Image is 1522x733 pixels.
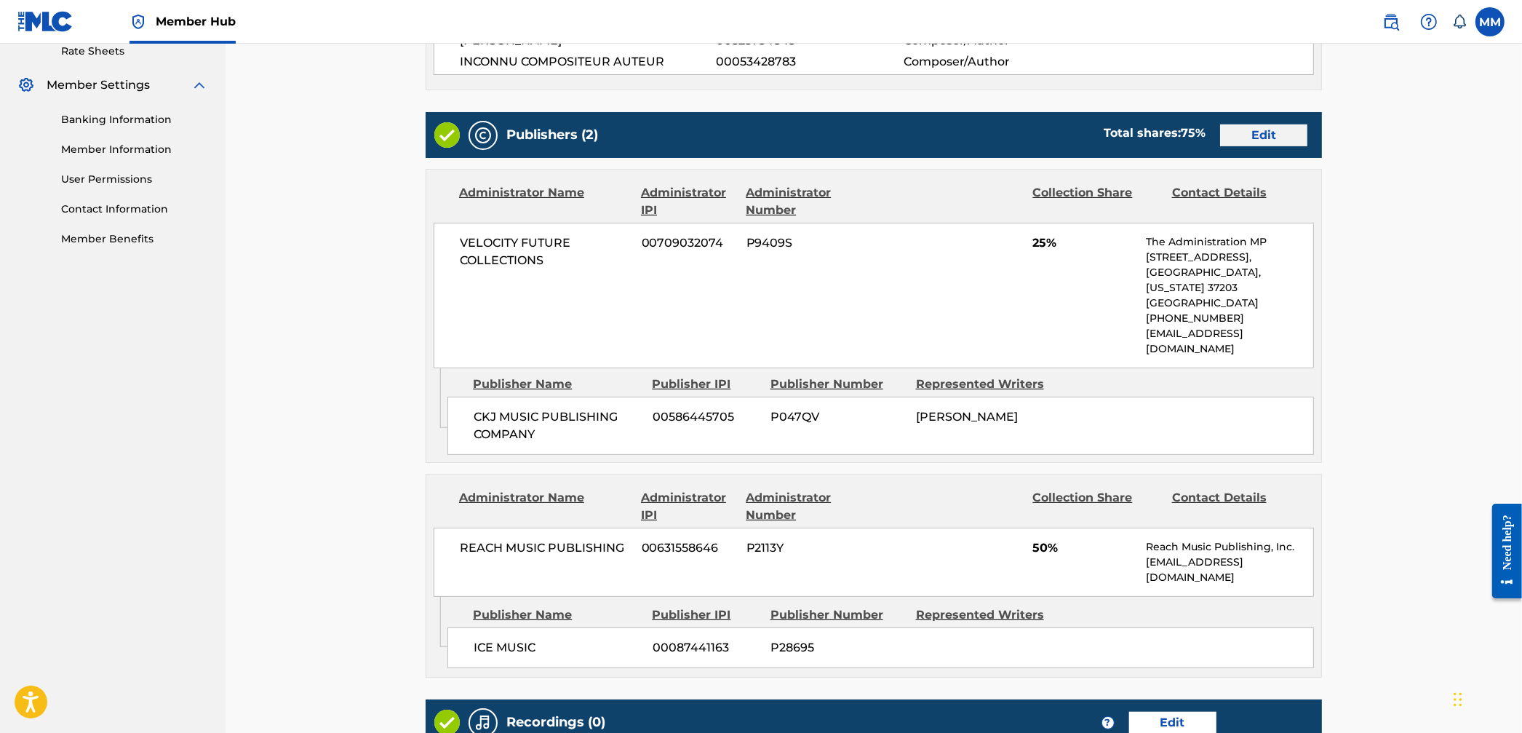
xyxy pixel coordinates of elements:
[1146,555,1313,585] p: [EMAIL_ADDRESS][DOMAIN_NAME]
[642,234,736,252] span: 00709032074
[474,127,492,144] img: Publishers
[1146,265,1313,296] p: [GEOGRAPHIC_DATA], [US_STATE] 37203
[746,539,874,557] span: P2113Y
[653,639,760,657] span: 00087441163
[460,234,631,269] span: VELOCITY FUTURE COLLECTIONS
[17,76,35,94] img: Member Settings
[1033,489,1161,524] div: Collection Share
[61,142,208,157] a: Member Information
[506,127,598,143] h5: Publishers (2)
[1146,326,1313,357] p: [EMAIL_ADDRESS][DOMAIN_NAME]
[1146,234,1313,250] p: The Administration MP
[506,714,605,731] h5: Recordings (0)
[1032,539,1135,557] span: 50%
[1454,678,1462,721] div: Drag
[1475,7,1505,36] div: User Menu
[1146,311,1313,326] p: [PHONE_NUMBER]
[474,408,642,443] span: CKJ MUSIC PUBLISHING COMPANY
[1414,7,1443,36] div: Help
[130,13,147,31] img: Top Rightsholder
[770,408,905,426] span: P047QV
[652,606,759,624] div: Publisher IPI
[653,408,760,426] span: 00586445705
[434,122,460,148] img: Valid
[459,489,630,524] div: Administrator Name
[459,184,630,219] div: Administrator Name
[1102,717,1114,729] span: ?
[474,714,492,732] img: Recordings
[473,376,641,393] div: Publisher Name
[1452,15,1467,29] div: Notifications
[1449,663,1522,733] iframe: Chat Widget
[156,13,236,30] span: Member Hub
[904,53,1075,71] span: Composer/Author
[746,184,874,219] div: Administrator Number
[1032,234,1135,252] span: 25%
[1172,184,1300,219] div: Contact Details
[61,112,208,127] a: Banking Information
[1481,492,1522,609] iframe: Resource Center
[1420,13,1438,31] img: help
[916,410,1018,424] span: [PERSON_NAME]
[460,539,631,557] span: REACH MUSIC PUBLISHING
[61,172,208,187] a: User Permissions
[61,44,208,59] a: Rate Sheets
[746,489,874,524] div: Administrator Number
[1376,7,1406,36] a: Public Search
[473,606,641,624] div: Publisher Name
[1146,296,1313,311] p: [GEOGRAPHIC_DATA]
[460,53,716,71] span: INCONNU COMPOSITEUR AUTEUR
[770,639,905,657] span: P28695
[1146,539,1313,555] p: Reach Music Publishing, Inc.
[1172,489,1300,524] div: Contact Details
[1146,250,1313,265] p: [STREET_ADDRESS],
[191,76,208,94] img: expand
[61,202,208,217] a: Contact Information
[770,376,905,393] div: Publisher Number
[916,606,1051,624] div: Represented Writers
[1181,126,1206,140] span: 75 %
[17,11,73,32] img: MLC Logo
[1033,184,1161,219] div: Collection Share
[642,539,736,557] span: 00631558646
[61,231,208,247] a: Member Benefits
[1382,13,1400,31] img: search
[1104,124,1206,142] div: Total shares:
[746,234,874,252] span: P9409S
[474,639,642,657] span: ICE MUSIC
[916,376,1051,393] div: Represented Writers
[716,53,904,71] span: 00053428783
[47,76,150,94] span: Member Settings
[652,376,759,393] div: Publisher IPI
[770,606,905,624] div: Publisher Number
[641,184,735,219] div: Administrator IPI
[641,489,735,524] div: Administrator IPI
[1220,124,1307,146] a: Edit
